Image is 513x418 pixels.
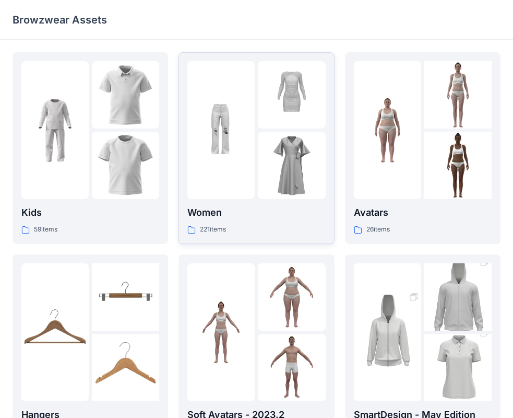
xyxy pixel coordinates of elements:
img: folder 1 [354,97,421,164]
a: folder 1folder 2folder 3Kids59items [13,52,168,244]
img: folder 2 [424,61,492,129]
img: folder 3 [258,334,325,401]
img: folder 1 [187,97,255,164]
img: folder 2 [424,247,492,348]
img: folder 3 [92,132,159,199]
img: folder 1 [187,298,255,366]
p: Kids [21,205,159,220]
a: folder 1folder 2folder 3Women221items [178,52,334,244]
img: folder 3 [92,334,159,401]
img: folder 2 [92,61,159,129]
p: Browzwear Assets [13,13,107,27]
img: folder 2 [92,263,159,331]
p: 221 items [200,224,226,235]
img: folder 1 [354,282,421,383]
img: folder 3 [258,132,325,199]
img: folder 2 [258,263,325,331]
img: folder 2 [258,61,325,129]
a: folder 1folder 2folder 3Avatars26items [345,52,500,244]
img: folder 1 [21,97,89,164]
p: Avatars [354,205,492,220]
img: folder 3 [424,132,492,199]
p: 59 items [34,224,57,235]
p: 26 items [366,224,390,235]
p: Women [187,205,325,220]
img: folder 1 [21,298,89,366]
